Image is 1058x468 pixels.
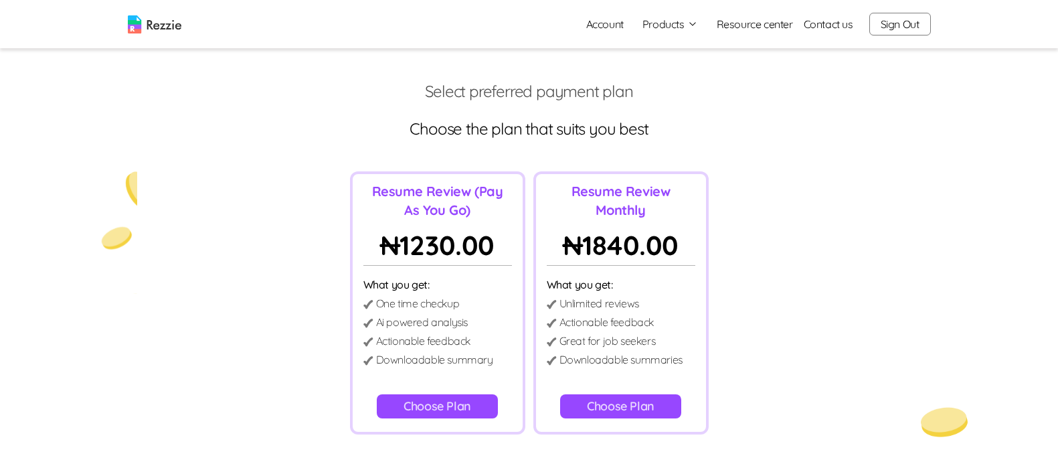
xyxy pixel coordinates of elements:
p: What you get: [363,277,512,293]
button: Choose Plan [560,394,681,418]
p: One time checkup [376,295,460,311]
p: Select preferred payment plan [11,80,1047,102]
p: Downloadable summary [376,352,493,368]
p: Choose the plan that suits you best [11,118,1047,139]
button: Sign Out [869,13,931,35]
p: Ai powered analysis [376,314,468,330]
a: Resource center [717,16,793,32]
p: ₦ 1230.00 [363,225,512,266]
p: What you get: [547,277,695,293]
p: ₦ 1840.00 [547,225,695,266]
img: detail [547,356,557,365]
a: Contact us [804,16,853,32]
img: detail [363,356,373,365]
a: Account [576,11,634,37]
p: Resume Review Monthly [547,182,695,220]
img: detail [363,300,373,309]
p: Resume Review (Pay As You Go) [363,182,512,220]
button: Choose Plan [377,394,498,418]
p: Great for job seekers [559,333,656,349]
p: Downloadable summaries [559,352,683,368]
p: Actionable feedback [376,333,470,349]
img: detail [547,337,557,346]
button: Products [642,16,698,32]
img: detail [363,337,373,346]
img: detail [547,319,557,327]
img: logo [128,15,181,33]
img: detail [363,319,373,327]
p: Actionable feedback [559,314,654,330]
img: detail [547,300,557,309]
p: Unlimited reviews [559,295,639,311]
